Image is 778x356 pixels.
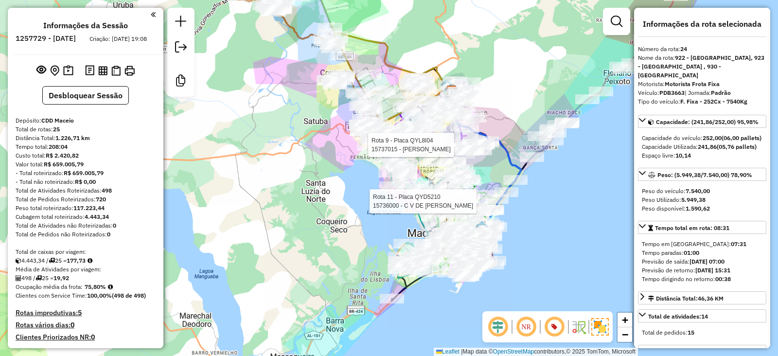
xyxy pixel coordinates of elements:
div: Peso disponível: [642,204,762,213]
strong: 252,00 [703,134,722,142]
div: Peso total roteirizado: [16,204,156,213]
span: − [622,328,628,340]
div: Total de atividades:14 [638,324,766,341]
img: Exibir/Ocultar setores [591,318,609,336]
div: Média de Atividades por viagem: [16,265,156,274]
span: Capacidade: (241,86/252,00) 95,98% [656,118,759,125]
a: Distância Total:46,36 KM [638,291,766,304]
div: Tempo em [GEOGRAPHIC_DATA]: [642,240,762,249]
strong: Padrão [711,89,731,96]
div: Peso Utilizado: [642,196,762,204]
strong: (498 de 498) [112,292,146,299]
strong: 25 [53,125,60,133]
strong: [DATE] 15:31 [695,267,730,274]
span: Total de atividades: [648,313,708,320]
h4: Informações da rota selecionada [638,19,766,29]
div: Total de caixas por viagem: [16,248,156,256]
div: Tipo do veículo: [638,97,766,106]
strong: 0 [91,333,95,341]
div: Depósito: [16,116,156,125]
div: Map data © contributors,© 2025 TomTom, Microsoft [434,348,638,356]
strong: 5 [78,308,82,317]
button: Desbloquear Sessão [42,86,129,105]
div: Tempo paradas: [642,249,762,257]
img: CDD Maceio [445,85,458,98]
strong: CDD Maceio [41,117,74,124]
strong: 01:00 [684,249,699,256]
strong: 1.226,71 km [55,134,90,142]
strong: 100,00% [87,292,112,299]
strong: 0 [113,222,116,229]
strong: F. Fixa - 252Cx - 7540Kg [680,98,747,105]
a: Exportar sessão [171,37,191,59]
div: Cubagem total roteirizado: [16,213,156,221]
div: Tempo total: [16,142,156,151]
strong: 4.443,34 [85,213,109,220]
div: Total de Atividades Roteirizadas: [16,186,156,195]
div: Número da rota: [638,45,766,53]
strong: PDB3663 [659,89,685,96]
h4: Rotas improdutivas: [16,309,156,317]
a: Capacidade: (241,86/252,00) 95,98% [638,115,766,128]
div: Tempo dirigindo no retorno: [642,275,762,284]
strong: 498 [102,187,112,194]
a: Clique aqui para minimizar o painel [151,9,156,20]
i: Total de rotas [35,275,42,281]
strong: 720 [96,196,106,203]
strong: 208:04 [49,143,68,150]
i: Meta Caixas/viagem: 161,43 Diferença: 16,30 [88,258,92,264]
a: Zoom out [618,327,632,342]
h4: Informações da Sessão [43,21,128,30]
strong: (05,76 pallets) [717,143,757,150]
button: Logs desbloquear sessão [83,63,96,78]
strong: R$ 659.005,79 [44,160,84,168]
a: OpenStreetMap [493,348,534,355]
div: 498 / 25 = [16,274,156,283]
div: Capacidade Utilizada: [642,142,762,151]
span: Peso: (5.949,38/7.540,00) 78,90% [657,171,752,178]
div: Capacidade: (241,86/252,00) 95,98% [638,130,766,164]
span: Clientes com Service Time: [16,292,87,299]
img: FAD CDD Maceio [444,84,457,96]
button: Imprimir Rotas [123,64,137,78]
i: Total de rotas [49,258,55,264]
span: Peso do veículo: [642,187,710,195]
div: Total de rotas: [16,125,156,134]
strong: 241,86 [698,143,717,150]
span: | Jornada: [685,89,731,96]
a: Exibir filtros [607,12,626,31]
strong: 0 [71,320,74,329]
div: - Total não roteirizado: [16,178,156,186]
div: Espaço livre: [642,151,762,160]
strong: 7.540,00 [686,187,710,195]
span: Tempo total em rota: 08:31 [655,224,729,231]
div: Custo total: [16,151,156,160]
strong: 1.590,62 [686,205,710,212]
div: Veículo: [638,89,766,97]
strong: 24 [680,45,687,53]
span: 46,36 KM [698,295,724,302]
a: Nova sessão e pesquisa [171,12,191,34]
img: Fluxo de ruas [571,319,586,335]
div: - Total roteirizado: [16,169,156,178]
div: Distância Total: [648,294,724,303]
button: Exibir sessão original [35,63,48,78]
div: Valor total: [16,160,156,169]
div: Criação: [DATE] 19:08 [86,35,151,43]
strong: 117.223,44 [73,204,105,212]
span: Exibir número da rota [543,315,566,338]
strong: 00:38 [715,275,731,283]
a: Zoom in [618,313,632,327]
strong: 15 [688,329,694,336]
button: Visualizar Romaneio [109,64,123,78]
div: Tempo total em rota: 08:31 [638,236,766,287]
div: Total de Pedidos Roteirizados: [16,195,156,204]
a: Total de atividades:14 [638,309,766,322]
h6: 1257729 - [DATE] [16,34,76,43]
button: Visualizar relatório de Roteirização [96,64,109,77]
strong: 922 - [GEOGRAPHIC_DATA], 923 - [GEOGRAPHIC_DATA] , 930 - [GEOGRAPHIC_DATA] [638,54,764,79]
span: Ocultar NR [514,315,538,338]
strong: 0 [107,231,110,238]
img: UDC zumpy [441,79,453,91]
strong: 10,14 [675,152,691,159]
